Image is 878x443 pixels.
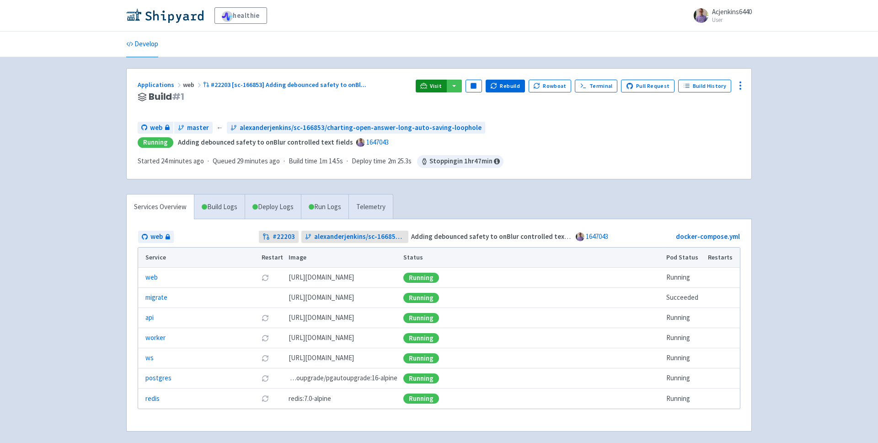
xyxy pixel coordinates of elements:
a: #22203 [259,231,299,243]
a: Terminal [575,80,617,92]
div: Running [403,293,439,303]
div: Running [403,353,439,363]
span: #22203 [sc-166853] Adding debounced safety to onBl ... [211,81,366,89]
a: redis [145,394,160,404]
span: Queued [213,157,280,165]
a: healthie [214,7,267,24]
time: 29 minutes ago [237,157,280,165]
a: 1647043 [366,138,389,146]
a: Telemetry [348,194,393,220]
span: Build [149,92,184,102]
a: alexanderjenkins/sc-166853/charting-open-answer-long-auto-saving-loophole [301,231,409,243]
td: Running [664,308,705,328]
a: Visit [416,80,447,92]
span: 2m 25.3s [388,156,412,167]
a: postgres [145,373,171,384]
span: [DOMAIN_NAME][URL] [289,292,354,303]
span: ← [216,123,223,133]
span: # 1 [172,90,184,103]
div: Running [403,394,439,404]
span: [DOMAIN_NAME][URL] [289,333,354,343]
button: Restart pod [262,375,269,382]
th: Service [138,248,258,268]
a: Develop [126,32,158,57]
div: Running [403,373,439,384]
a: alexanderjenkins/sc-166853/charting-open-answer-long-auto-saving-loophole [227,122,485,134]
button: Restart pod [262,274,269,281]
button: Pause [466,80,482,92]
button: Rebuild [486,80,525,92]
th: Image [286,248,401,268]
button: Restart pod [262,335,269,342]
button: Rowboat [529,80,572,92]
span: web [150,232,163,242]
span: 1m 14.5s [319,156,343,167]
button: Restart pod [262,355,269,362]
a: Pull Request [621,80,675,92]
a: Deploy Logs [245,194,301,220]
a: Acjenkins6440 User [688,8,752,23]
span: master [187,123,209,133]
span: Acjenkins6440 [712,7,752,16]
a: docker-compose.yml [676,232,740,241]
strong: Adding debounced safety to onBlur controlled text fields [178,138,353,146]
th: Restarts [705,248,740,268]
button: Restart pod [262,395,269,402]
th: Status [401,248,664,268]
div: Running [403,273,439,283]
a: web [145,272,158,283]
a: api [145,313,154,323]
span: Build time [289,156,317,167]
a: web [138,231,174,243]
button: Restart pod [262,314,269,322]
div: Running [403,313,439,323]
span: [DOMAIN_NAME][URL] [289,353,354,363]
div: Running [403,333,439,343]
div: Running [138,137,173,148]
div: · · · [138,155,503,168]
span: [DOMAIN_NAME][URL] [289,313,354,323]
a: Services Overview [127,194,194,220]
span: Started [138,157,204,165]
a: Build Logs [194,194,245,220]
a: Run Logs [301,194,348,220]
span: Deploy time [352,156,386,167]
span: alexanderjenkins/sc-166853/charting-open-answer-long-auto-saving-loophole [314,232,405,242]
td: Running [664,368,705,389]
a: worker [145,333,166,343]
span: Visit [430,82,442,90]
span: web [183,81,203,89]
th: Pod Status [664,248,705,268]
time: 24 minutes ago [161,157,204,165]
td: Succeeded [664,288,705,308]
small: User [712,17,752,23]
strong: Adding debounced safety to onBlur controlled text fields [411,232,586,241]
span: alexanderjenkins/sc-166853/charting-open-answer-long-auto-saving-loophole [240,123,482,133]
a: Build History [678,80,731,92]
a: master [174,122,213,134]
img: Shipyard logo [126,8,203,23]
a: web [138,122,173,134]
span: web [150,123,162,133]
a: #22203 [sc-166853] Adding debounced safety to onBl... [203,81,368,89]
a: 1647043 [586,232,608,241]
strong: # 22203 [273,232,295,242]
td: Running [664,328,705,348]
td: Running [664,348,705,368]
a: ws [145,353,154,363]
span: pgautoupgrade/pgautoupgrade:16-alpine [289,373,397,384]
span: redis:7.0-alpine [289,394,331,404]
span: Stopping in 1 hr 47 min [417,155,503,168]
a: Applications [138,81,183,89]
span: [DOMAIN_NAME][URL] [289,272,354,283]
td: Running [664,389,705,409]
td: Running [664,268,705,288]
a: migrate [145,292,167,303]
th: Restart [258,248,286,268]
